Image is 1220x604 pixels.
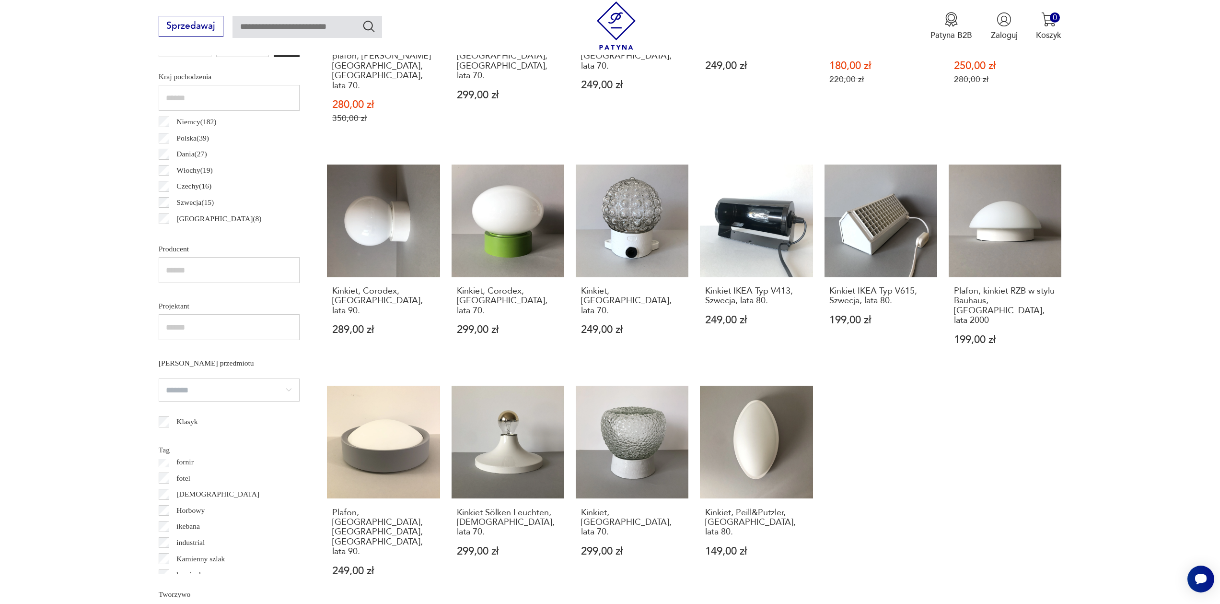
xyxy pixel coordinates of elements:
a: Kinkiet, Corodex, Holandia, lata 90.Kinkiet, Corodex, [GEOGRAPHIC_DATA], lata 90.289,00 zł [327,165,440,367]
p: Szwecja ( 15 ) [176,196,214,209]
a: Ikona medaluPatyna B2B [930,12,972,41]
img: Ikona koszyka [1041,12,1056,27]
img: Ikonka użytkownika [997,12,1011,27]
p: 280,00 zł [954,74,1057,84]
h3: Plafon, kinkiet RZB w stylu Bauhaus, [GEOGRAPHIC_DATA], lata 2000 [954,286,1057,326]
p: 249,00 zł [581,325,684,335]
p: 199,00 zł [829,315,932,325]
button: Zaloguj [991,12,1018,41]
p: Tag [159,444,300,456]
h3: Wielki Biały, szklany plafon, [PERSON_NAME][GEOGRAPHIC_DATA], [GEOGRAPHIC_DATA], lata 70. [332,42,435,91]
p: 249,00 zł [705,315,808,325]
p: Kraj pochodzenia [159,71,300,83]
p: [DEMOGRAPHIC_DATA] [176,488,259,500]
a: Plafon, kinkiet, Massive, Belgia, lata 90.Plafon, [GEOGRAPHIC_DATA], [GEOGRAPHIC_DATA], [GEOGRAPH... [327,386,440,598]
h3: Kinkiet, Corodex, [GEOGRAPHIC_DATA], lata 90. [332,286,435,316]
h3: Kinkiet IKEA Typ V615, Szwecja, lata 80. [829,286,932,306]
h3: Kinkiet, Corodex, [GEOGRAPHIC_DATA], lata 70. [457,286,559,316]
a: Kinkiet, Niemcy, lata 70.Kinkiet, [GEOGRAPHIC_DATA], lata 70.299,00 zł [576,386,688,598]
p: [GEOGRAPHIC_DATA] ( 8 ) [176,213,261,225]
p: Czechy ( 16 ) [176,180,211,192]
p: 250,00 zł [954,61,1057,71]
p: Włochy ( 19 ) [176,164,212,177]
button: 0Koszyk [1036,12,1061,41]
button: Szukaj [362,19,376,33]
p: Tworzywo [159,588,300,601]
p: Patyna B2B [930,30,972,41]
p: Polska ( 39 ) [176,132,209,144]
p: Zaloguj [991,30,1018,41]
p: Kamienny szlak [176,553,225,565]
h3: Kinkiet, [GEOGRAPHIC_DATA], lata 70. [581,286,684,316]
p: kamionka [176,568,206,581]
p: Producent [159,243,300,255]
a: Kinkiet, Corodex, Holandia, lata 70.Kinkiet, Corodex, [GEOGRAPHIC_DATA], lata 70.299,00 zł [452,165,564,367]
p: Klasyk [176,415,198,428]
p: [GEOGRAPHIC_DATA] ( 6 ) [176,228,261,241]
div: 0 [1050,12,1060,23]
p: 289,00 zł [332,325,435,335]
p: 220,00 zł [829,74,932,84]
p: 180,00 zł [829,61,932,71]
h3: Kinkiet, [GEOGRAPHIC_DATA], [GEOGRAPHIC_DATA], lata 70. [457,42,559,81]
p: Projektant [159,300,300,312]
button: Patyna B2B [930,12,972,41]
img: Ikona medalu [944,12,959,27]
p: Horbowy [176,504,205,517]
p: 199,00 zł [954,335,1057,345]
h3: Plafon, [GEOGRAPHIC_DATA], [GEOGRAPHIC_DATA], [GEOGRAPHIC_DATA], lata 90. [332,508,435,557]
p: 299,00 zł [457,546,559,557]
h3: Kinkiet, AKA Electric, [GEOGRAPHIC_DATA], lata 70. [581,42,684,71]
p: 299,00 zł [457,90,559,100]
img: Patyna - sklep z meblami i dekoracjami vintage [592,1,640,50]
h3: Kinkiet, Peill&Putzler, [GEOGRAPHIC_DATA], lata 80. [705,508,808,537]
p: 299,00 zł [581,546,684,557]
p: fornir [176,456,194,468]
p: [PERSON_NAME] przedmiotu [159,357,300,369]
p: 350,00 zł [332,113,435,123]
p: 149,00 zł [705,546,808,557]
p: ikebana [176,520,200,533]
iframe: Smartsupp widget button [1187,566,1214,592]
p: Niemcy ( 182 ) [176,116,216,128]
p: 249,00 zł [705,61,808,71]
a: Kinkiet IKEA Typ V413, Szwecja, lata 80.Kinkiet IKEA Typ V413, Szwecja, lata 80.249,00 zł [700,165,813,367]
p: 249,00 zł [332,566,435,576]
a: Kinkiet, Peill&Putzler, Niemcy, lata 80.Kinkiet, Peill&Putzler, [GEOGRAPHIC_DATA], lata 80.149,00 zł [700,386,813,598]
h3: Kinkiet, [GEOGRAPHIC_DATA], lata 70. [581,508,684,537]
h3: Kinkiet IKEA Typ V413, Szwecja, lata 80. [705,286,808,306]
p: 280,00 zł [332,100,435,110]
p: 299,00 zł [457,325,559,335]
a: Sprzedawaj [159,23,223,31]
p: Dania ( 27 ) [176,148,207,160]
a: Kinkiet IKEA Typ V615, Szwecja, lata 80.Kinkiet IKEA Typ V615, Szwecja, lata 80.199,00 zł [825,165,937,367]
a: Kinkiet, Niemcy, lata 70.Kinkiet, [GEOGRAPHIC_DATA], lata 70.249,00 zł [576,165,688,367]
a: Kinkiet Sölken Leuchten, Niemcy, lata 70.Kinkiet Sölken Leuchten, [DEMOGRAPHIC_DATA], lata 70.299... [452,386,564,598]
p: fotel [176,472,190,485]
button: Sprzedawaj [159,16,223,37]
p: Koszyk [1036,30,1061,41]
a: Plafon, kinkiet RZB w stylu Bauhaus, Niemcy, lata 2000Plafon, kinkiet RZB w stylu Bauhaus, [GEOGR... [949,165,1061,367]
p: 249,00 zł [581,80,684,90]
p: industrial [176,536,205,549]
h3: Kinkiet Sölken Leuchten, [DEMOGRAPHIC_DATA], lata 70. [457,508,559,537]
